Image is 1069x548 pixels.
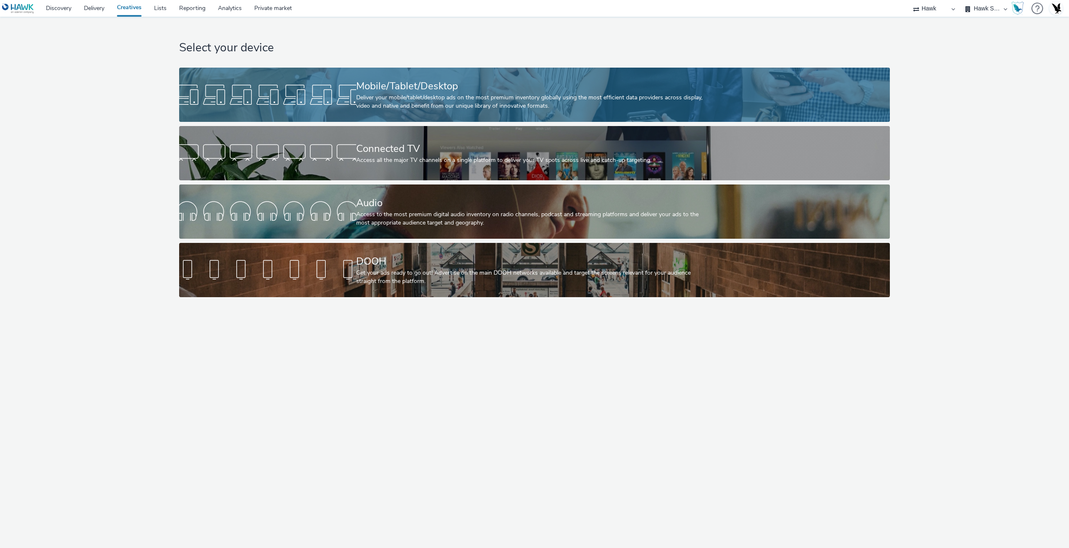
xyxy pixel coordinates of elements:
[1011,2,1027,15] a: Hawk Academy
[1011,2,1024,15] img: Hawk Academy
[356,141,710,156] div: Connected TV
[356,93,710,111] div: Deliver your mobile/tablet/desktop ads on the most premium inventory globally using the most effi...
[2,3,34,14] img: undefined Logo
[1050,2,1062,15] img: Account UK
[356,254,710,269] div: DOOH
[356,210,710,227] div: Access to the most premium digital audio inventory on radio channels, podcast and streaming platf...
[356,269,710,286] div: Get your ads ready to go out! Advertise on the main DOOH networks available and target the screen...
[356,196,710,210] div: Audio
[356,79,710,93] div: Mobile/Tablet/Desktop
[179,184,890,239] a: AudioAccess to the most premium digital audio inventory on radio channels, podcast and streaming ...
[179,243,890,297] a: DOOHGet your ads ready to go out! Advertise on the main DOOH networks available and target the sc...
[356,156,710,164] div: Access all the major TV channels on a single platform to deliver your TV spots across live and ca...
[179,68,890,122] a: Mobile/Tablet/DesktopDeliver your mobile/tablet/desktop ads on the most premium inventory globall...
[179,126,890,180] a: Connected TVAccess all the major TV channels on a single platform to deliver your TV spots across...
[179,40,890,56] h1: Select your device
